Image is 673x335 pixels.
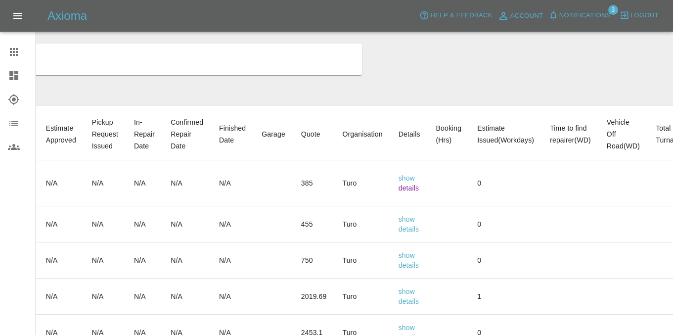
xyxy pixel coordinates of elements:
[469,279,542,315] td: 1
[542,108,599,160] th: Time to find repairer(WD)
[126,206,163,242] td: N/A
[469,160,542,206] td: 0
[84,108,126,160] th: Pickup Request Issued
[399,297,419,305] a: details
[293,206,335,242] td: 455
[334,108,390,160] th: Organisation
[211,279,254,315] td: N/A
[84,279,126,315] td: N/A
[608,5,618,15] span: 3
[334,279,390,315] td: Turo
[211,242,254,279] td: N/A
[38,279,84,315] td: N/A
[254,108,293,160] th: Garage
[334,160,390,206] td: Turo
[84,160,126,206] td: N/A
[293,108,335,160] th: Quote
[399,225,419,233] a: details
[334,206,390,242] td: Turo
[126,160,163,206] td: N/A
[163,242,211,279] td: N/A
[399,324,415,332] a: show
[211,206,254,242] td: N/A
[599,108,648,160] th: Vehicle Off Road(WD)
[211,108,254,160] th: Finished Date
[428,108,469,160] th: Booking (Hrs)
[126,108,163,160] th: In-Repair Date
[163,160,211,206] td: N/A
[399,251,415,259] a: show
[126,242,163,279] td: N/A
[293,279,335,315] td: 2019.69
[47,8,87,24] h5: Axioma
[630,10,659,21] span: Logout
[559,10,611,21] span: Notifications
[163,206,211,242] td: N/A
[84,206,126,242] td: N/A
[293,160,335,206] td: 385
[430,10,492,21] span: Help & Feedback
[38,206,84,242] td: N/A
[6,4,30,28] button: Open drawer
[38,160,84,206] td: N/A
[495,8,546,24] a: Account
[38,108,84,160] th: Estimate Approved
[469,242,542,279] td: 0
[211,160,254,206] td: N/A
[293,242,335,279] td: 750
[38,242,84,279] td: N/A
[163,279,211,315] td: N/A
[469,108,542,160] th: Estimate Issued(Workdays)
[417,8,494,23] button: Help & Feedback
[399,184,419,192] a: details
[510,10,543,22] span: Account
[399,287,415,295] a: show
[334,242,390,279] td: Turo
[399,174,415,182] a: show
[399,261,419,269] a: details
[399,215,415,223] a: show
[617,8,661,23] button: Logout
[546,8,613,23] button: Notifications
[126,279,163,315] td: N/A
[163,108,211,160] th: Confirmed Repair Date
[469,206,542,242] td: 0
[391,108,428,160] th: Details
[84,242,126,279] td: N/A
